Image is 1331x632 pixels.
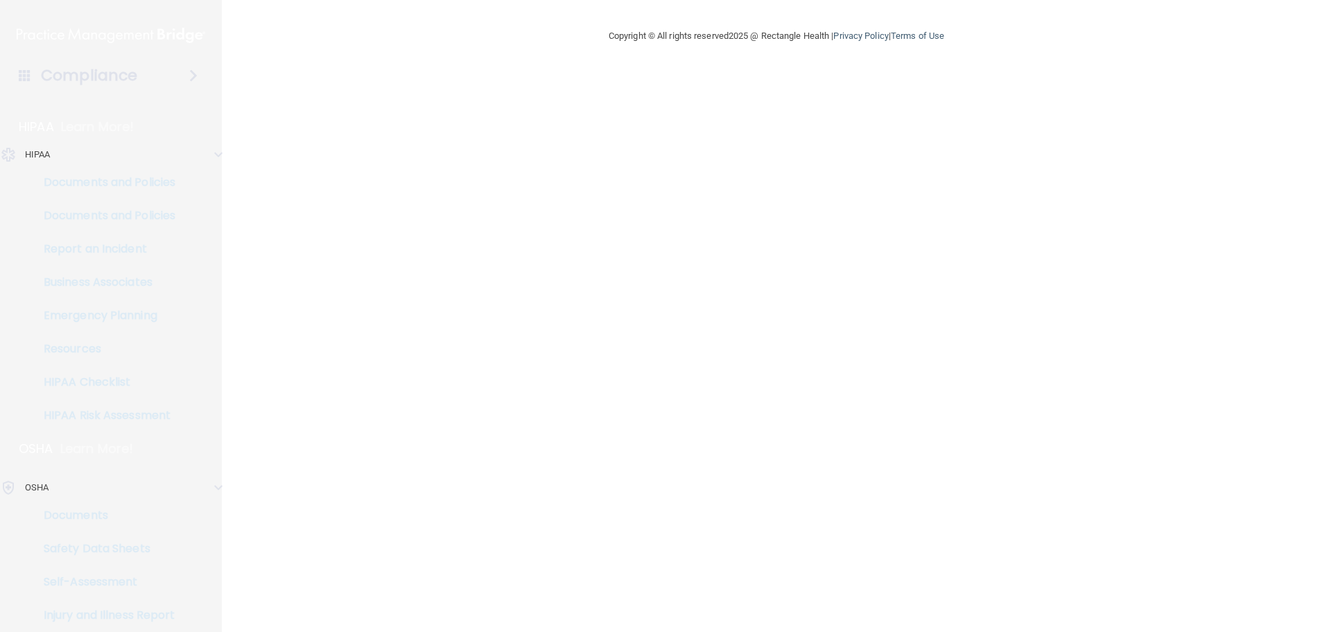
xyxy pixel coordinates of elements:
p: Resources [9,342,198,356]
p: Self-Assessment [9,575,198,589]
p: Learn More! [61,119,134,135]
p: Injury and Illness Report [9,608,198,622]
p: Safety Data Sheets [9,542,198,556]
div: Copyright © All rights reserved 2025 @ Rectangle Health | | [523,14,1029,58]
p: Documents and Policies [9,209,198,223]
h4: Compliance [41,66,137,85]
p: HIPAA Checklist [9,375,198,389]
p: OSHA [19,441,53,457]
p: Documents [9,509,198,522]
p: HIPAA [19,119,54,135]
p: Learn More! [60,441,134,457]
p: Report an Incident [9,242,198,256]
a: Privacy Policy [833,31,888,41]
p: HIPAA [25,146,51,163]
p: OSHA [25,479,49,496]
p: Emergency Planning [9,309,198,323]
p: Business Associates [9,275,198,289]
p: Documents and Policies [9,176,198,189]
img: PMB logo [17,22,205,49]
a: Terms of Use [891,31,944,41]
p: HIPAA Risk Assessment [9,409,198,422]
